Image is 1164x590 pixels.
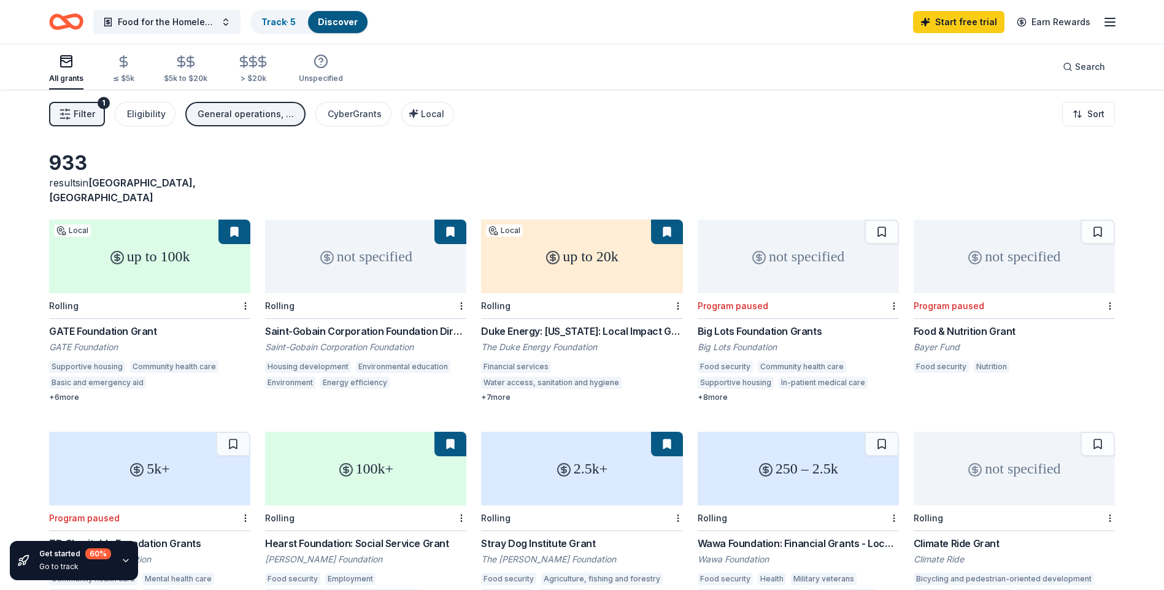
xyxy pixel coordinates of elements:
div: Rolling [698,513,727,523]
a: not specifiedProgram pausedBig Lots Foundation GrantsBig Lots FoundationFood securityCommunity he... [698,220,899,402]
div: not specified [914,220,1115,293]
button: > $20k [237,50,269,90]
div: Big Lots Foundation [698,341,899,353]
button: Unspecified [299,49,343,90]
div: Community health care [758,361,846,373]
div: up to 20k [481,220,682,293]
div: $5k to $20k [164,74,207,83]
div: Saint-Gobain Corporation Foundation Direct Grants [265,324,466,339]
div: Employment [325,573,376,585]
div: GATE Foundation [49,341,250,353]
a: Discover [318,17,358,27]
div: Unspecified [299,74,343,83]
div: 933 [49,151,250,175]
a: Track· 5 [261,17,296,27]
div: Food security [265,573,320,585]
div: Food security [914,361,969,373]
button: Sort [1062,102,1115,126]
span: Search [1075,59,1105,74]
div: Program paused [914,301,984,311]
div: Bicycling and pedestrian-oriented development [914,573,1094,585]
div: All grants [49,74,83,83]
div: Housing development [265,361,351,373]
div: The Duke Energy Foundation [481,341,682,353]
div: + 6 more [49,393,250,402]
div: > $20k [237,74,269,83]
div: Climate Ride [914,553,1115,565]
div: Program paused [49,513,120,523]
a: Home [49,7,83,36]
div: Environment [265,377,315,389]
div: Supportive housing [698,377,774,389]
div: Get started [39,548,111,559]
div: Supportive housing [49,361,125,373]
button: Search [1053,55,1115,79]
div: Program paused [698,301,768,311]
div: The [PERSON_NAME] Foundation [481,553,682,565]
button: Filter1 [49,102,105,126]
a: Start free trial [913,11,1004,33]
div: Rolling [481,301,511,311]
div: Financial services [481,361,551,373]
span: Filter [74,107,95,121]
div: CyberGrants [328,107,382,121]
div: GATE Foundation Grant [49,324,250,339]
button: Local [401,102,454,126]
div: 5k+ [49,432,250,505]
div: not specified [914,432,1115,505]
div: ≤ $5k [113,74,134,83]
button: CyberGrants [315,102,391,126]
span: in [49,177,196,204]
div: Climate Ride Grant [914,536,1115,551]
div: results [49,175,250,205]
span: Local [421,109,444,119]
div: Saint-Gobain Corporation Foundation [265,341,466,353]
div: [PERSON_NAME] Foundation [265,553,466,565]
div: Energy efficiency [320,377,390,389]
div: 2.5k+ [481,432,682,505]
div: Hearst Foundation: Social Service Grant [265,536,466,551]
button: ≤ $5k [113,50,134,90]
button: General operations, Projects & programming [185,102,306,126]
div: Nutrition [974,361,1009,373]
div: not specified [265,220,466,293]
div: Food security [481,573,536,585]
div: Environmental education [356,361,450,373]
div: up to 100k [49,220,250,293]
div: not specified [698,220,899,293]
div: + 8 more [698,393,899,402]
button: All grants [49,49,83,90]
a: not specifiedProgram pausedFood & Nutrition GrantBayer FundFood securityNutrition [914,220,1115,377]
div: Water access, sanitation and hygiene [481,377,622,389]
div: Bayer Fund [914,341,1115,353]
div: Big Lots Foundation Grants [698,324,899,339]
div: Local [486,224,523,237]
div: General operations, Projects & programming [198,107,296,121]
div: 250 – 2.5k [698,432,899,505]
div: Rolling [481,513,511,523]
div: Eligibility [127,107,166,121]
div: Food & Nutrition Grant [914,324,1115,339]
div: Duke Energy: [US_STATE]: Local Impact Grants [481,324,682,339]
div: Local [54,224,91,237]
div: Wawa Foundation: Financial Grants - Local Connection Grants (Grants less than $2,500) [698,536,899,551]
button: $5k to $20k [164,50,207,90]
div: Basic and emergency aid [49,377,146,389]
span: [GEOGRAPHIC_DATA], [GEOGRAPHIC_DATA] [49,177,196,204]
div: 60 % [85,548,111,559]
span: Sort [1087,107,1104,121]
a: not specifiedRollingSaint-Gobain Corporation Foundation Direct GrantsSaint-Gobain Corporation Fou... [265,220,466,393]
a: up to 20kLocalRollingDuke Energy: [US_STATE]: Local Impact GrantsThe Duke Energy FoundationFinanc... [481,220,682,402]
a: Earn Rewards [1009,11,1098,33]
button: Food for the Homeless and Food Insecure [93,10,241,34]
div: Rolling [265,513,295,523]
button: Track· 5Discover [250,10,369,34]
button: Eligibility [115,102,175,126]
div: Health [758,573,786,585]
div: Go to track [39,562,111,572]
div: 1 [98,97,110,109]
span: Food for the Homeless and Food Insecure [118,15,216,29]
div: Community health care [130,361,218,373]
div: Rolling [265,301,295,311]
div: In-patient medical care [779,377,868,389]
